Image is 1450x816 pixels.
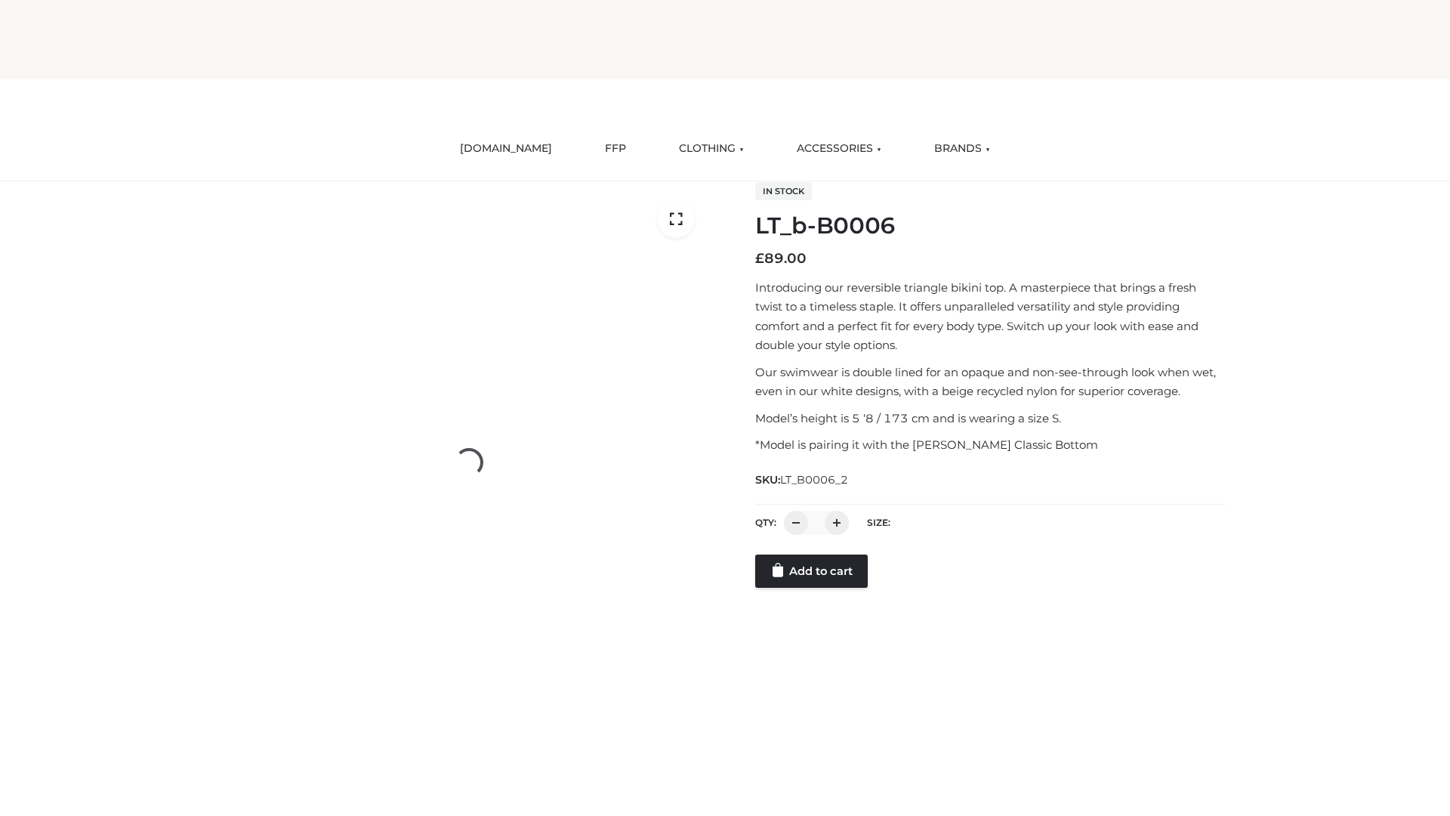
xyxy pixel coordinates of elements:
p: *Model is pairing it with the [PERSON_NAME] Classic Bottom [755,435,1226,455]
a: [DOMAIN_NAME] [449,132,563,165]
a: Add to cart [755,555,868,588]
p: Our swimwear is double lined for an opaque and non-see-through look when wet, even in our white d... [755,363,1226,401]
label: Size: [867,517,890,528]
a: BRANDS [923,132,1001,165]
h1: LT_b-B0006 [755,212,1226,240]
label: QTY: [755,517,776,528]
p: Introducing our reversible triangle bikini top. A masterpiece that brings a fresh twist to a time... [755,278,1226,355]
span: LT_B0006_2 [780,473,848,487]
a: FFP [594,132,637,165]
a: CLOTHING [668,132,755,165]
bdi: 89.00 [755,250,807,267]
span: In stock [755,182,812,200]
p: Model’s height is 5 ‘8 / 173 cm and is wearing a size S. [755,409,1226,428]
span: SKU: [755,471,850,489]
span: £ [755,250,764,267]
a: ACCESSORIES [785,132,893,165]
